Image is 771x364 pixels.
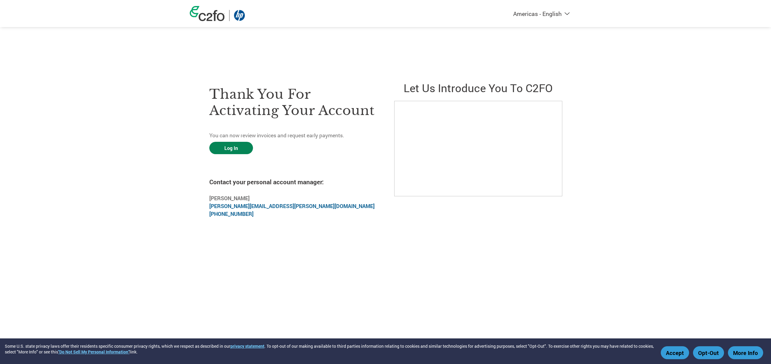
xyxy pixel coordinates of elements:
h4: Contact your personal account manager: [209,178,377,186]
a: [PHONE_NUMBER] [209,210,254,217]
button: More Info [728,346,763,359]
img: HP [234,10,245,21]
h3: Thank you for activating your account [209,86,377,119]
button: Opt-Out [693,346,724,359]
a: privacy statement [230,343,264,349]
p: You can now review invoices and request early payments. [209,132,377,139]
b: [PERSON_NAME] [209,195,250,202]
button: Accept [661,346,689,359]
a: "Do Not Sell My Personal Information" [58,349,130,355]
a: Log In [209,142,253,154]
h2: Let us introduce you to C2FO [394,80,562,95]
div: Some U.S. state privacy laws offer their residents specific consumer privacy rights, which we res... [5,343,658,355]
a: [PERSON_NAME][EMAIL_ADDRESS][PERSON_NAME][DOMAIN_NAME] [209,203,375,210]
iframe: C2FO Introduction Video [394,101,562,196]
img: c2fo logo [190,6,225,21]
